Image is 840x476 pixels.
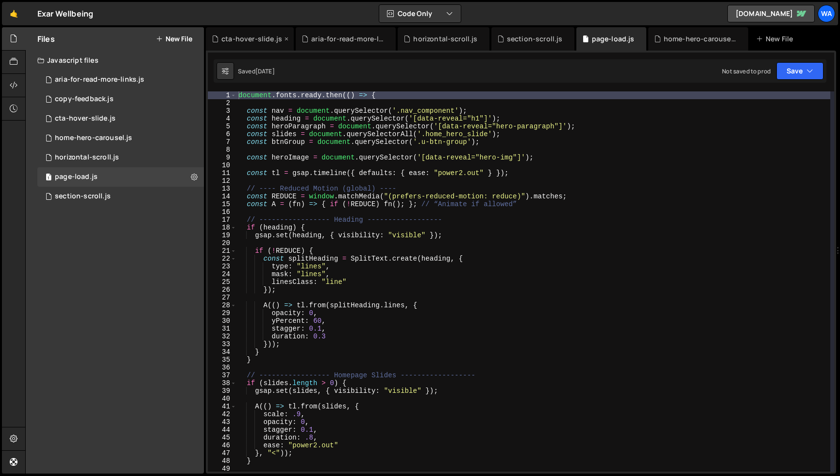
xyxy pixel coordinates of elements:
[208,208,236,216] div: 16
[55,153,119,162] div: horizontal-scroll.js
[46,174,51,182] span: 1
[55,95,114,104] div: copy-feedback.js
[208,403,236,410] div: 41
[208,309,236,317] div: 29
[55,75,144,84] div: aria-for-read-more-links.js
[37,8,93,19] div: Exar Wellbeing
[208,138,236,146] div: 7
[208,193,236,200] div: 14
[208,270,236,278] div: 24
[208,216,236,224] div: 17
[208,410,236,418] div: 42
[238,67,275,75] div: Saved
[55,173,98,181] div: page-load.js
[208,239,236,247] div: 20
[208,387,236,395] div: 39
[208,224,236,231] div: 18
[55,192,111,201] div: section-scroll.js
[255,67,275,75] div: [DATE]
[208,247,236,255] div: 21
[37,148,204,167] div: 16122/45071.js
[208,154,236,161] div: 9
[592,34,635,44] div: page-load.js
[26,51,204,70] div: Javascript files
[208,161,236,169] div: 10
[664,34,737,44] div: home-hero-carousel.js
[208,99,236,107] div: 2
[37,128,204,148] div: 16122/43585.js
[37,167,204,187] div: 16122/44105.js
[208,333,236,340] div: 32
[37,109,204,128] div: 16122/44019.js
[208,107,236,115] div: 3
[221,34,282,44] div: cta-hover-slide.js
[818,5,835,22] a: wa
[2,2,26,25] a: 🤙
[208,177,236,185] div: 12
[208,395,236,403] div: 40
[756,34,797,44] div: New File
[208,185,236,193] div: 13
[55,134,132,142] div: home-hero-carousel.js
[208,457,236,465] div: 48
[208,263,236,270] div: 23
[208,123,236,130] div: 5
[208,200,236,208] div: 15
[208,371,236,379] div: 37
[208,231,236,239] div: 19
[208,115,236,123] div: 4
[727,5,815,22] a: [DOMAIN_NAME]
[156,35,192,43] button: New File
[37,70,204,89] div: 16122/46370.js
[208,146,236,154] div: 8
[208,364,236,371] div: 36
[507,34,563,44] div: section-scroll.js
[208,169,236,177] div: 11
[208,325,236,333] div: 31
[208,379,236,387] div: 38
[208,255,236,263] div: 22
[208,91,236,99] div: 1
[722,67,771,75] div: Not saved to prod
[208,340,236,348] div: 33
[208,130,236,138] div: 6
[208,286,236,294] div: 26
[208,418,236,426] div: 43
[379,5,461,22] button: Code Only
[208,465,236,473] div: 49
[208,301,236,309] div: 28
[776,62,823,80] button: Save
[37,34,55,44] h2: Files
[208,278,236,286] div: 25
[37,89,204,109] div: 16122/43314.js
[208,434,236,441] div: 45
[208,356,236,364] div: 35
[208,426,236,434] div: 44
[208,449,236,457] div: 47
[208,441,236,449] div: 46
[413,34,477,44] div: horizontal-scroll.js
[208,317,236,325] div: 30
[208,294,236,301] div: 27
[37,187,204,206] div: 16122/45954.js
[55,114,116,123] div: cta-hover-slide.js
[208,348,236,356] div: 34
[311,34,384,44] div: aria-for-read-more-links.js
